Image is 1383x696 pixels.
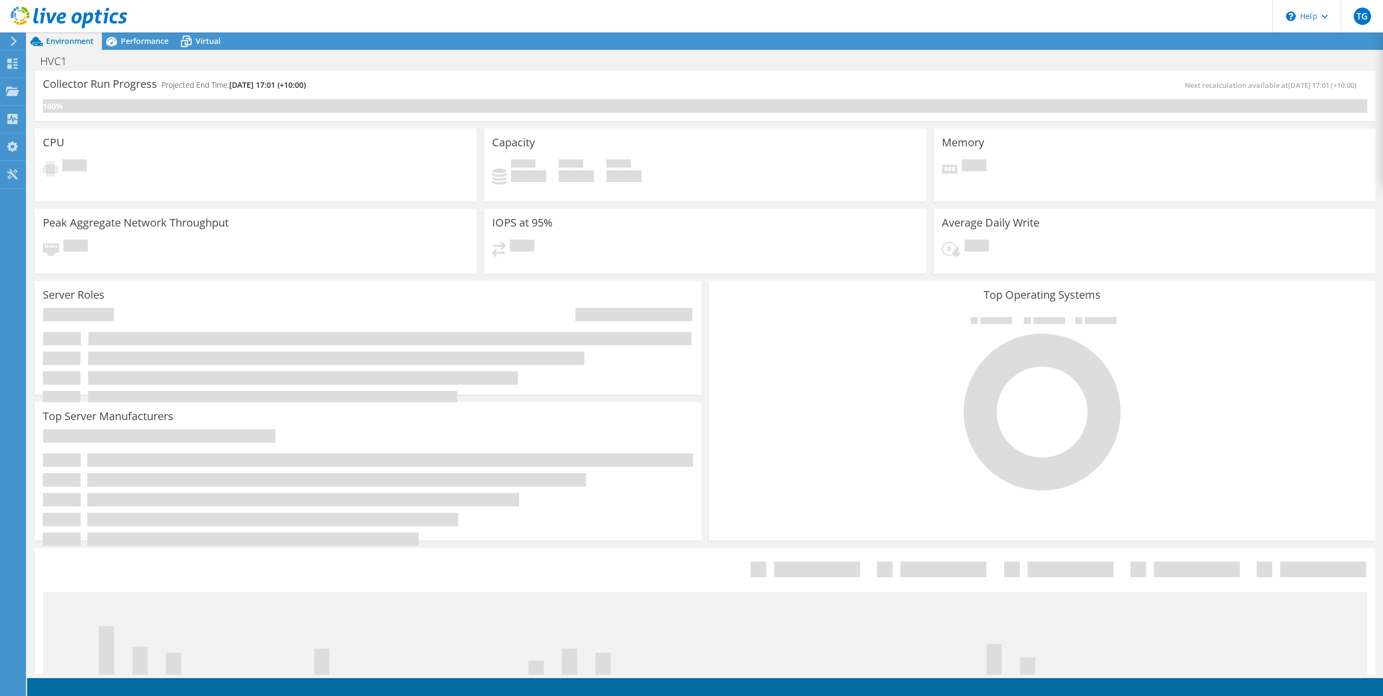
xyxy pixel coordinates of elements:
[43,217,229,229] h3: Peak Aggregate Network Throughput
[62,159,87,174] span: Pending
[1288,80,1356,90] span: [DATE] 17:01 (+10:00)
[717,289,1367,301] h3: Top Operating Systems
[510,240,534,254] span: Pending
[43,410,173,422] h3: Top Server Manufacturers
[606,170,642,182] h4: 0 GiB
[121,36,169,46] span: Performance
[229,80,306,90] span: [DATE] 17:01 (+10:00)
[559,170,594,182] h4: 0 GiB
[962,159,986,174] span: Pending
[492,137,535,149] h3: Capacity
[965,240,989,254] span: Pending
[511,170,546,182] h4: 0 GiB
[511,159,535,170] span: Used
[43,289,105,301] h3: Server Roles
[46,36,94,46] span: Environment
[942,217,1039,229] h3: Average Daily Write
[161,79,306,91] h4: Projected End Time:
[1185,80,1362,90] span: Next recalculation available at
[35,55,83,67] h1: HVC1
[1354,8,1371,25] span: TG
[559,159,583,170] span: Free
[492,217,553,229] h3: IOPS at 95%
[606,159,631,170] span: Total
[942,137,984,149] h3: Memory
[43,137,64,149] h3: CPU
[196,36,221,46] span: Virtual
[63,240,88,254] span: Pending
[1286,11,1296,21] svg: \n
